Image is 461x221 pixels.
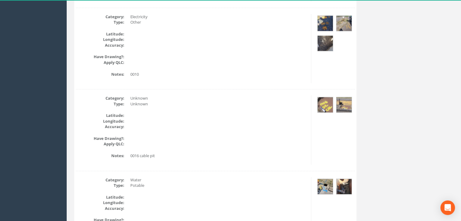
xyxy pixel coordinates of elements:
[130,14,306,20] dd: Electricity
[76,54,124,60] dt: Have Drawing?:
[76,42,124,48] dt: Accuracy:
[130,183,306,188] dd: Potable
[130,19,306,25] dd: Other
[318,16,333,31] img: d0af3eae-e8cd-8b12-8097-cf18f9b08bf3_4ef274a3-f514-81e4-a438-6daf9a67636e_thumb.jpg
[318,179,333,194] img: d0af3eae-e8cd-8b12-8097-cf18f9b08bf3_31ec4830-914a-6634-b232-cdeb53a3078a_thumb.jpg
[76,37,124,42] dt: Longitude:
[130,71,306,77] dd: 0010
[76,95,124,101] dt: Category:
[76,177,124,183] dt: Category:
[130,153,306,159] dd: 0016 cable pit
[76,101,124,107] dt: Type:
[76,31,124,37] dt: Latitude:
[76,153,124,159] dt: Notes:
[76,183,124,188] dt: Type:
[336,97,352,112] img: d0af3eae-e8cd-8b12-8097-cf18f9b08bf3_f7334f83-9ff4-77d4-b602-49b914607c57_thumb.jpg
[76,200,124,206] dt: Longitude:
[76,14,124,20] dt: Category:
[76,194,124,200] dt: Latitude:
[76,113,124,118] dt: Latitude:
[130,101,306,107] dd: Unknown
[76,19,124,25] dt: Type:
[318,97,333,112] img: d0af3eae-e8cd-8b12-8097-cf18f9b08bf3_5679993a-2461-a06a-d20b-7789bc9396e9_thumb.jpg
[76,118,124,124] dt: Longitude:
[318,36,333,51] img: d0af3eae-e8cd-8b12-8097-cf18f9b08bf3_fcdb276a-28de-c0ac-6d66-f802e5ea4dea_thumb.jpg
[130,177,306,183] dd: Water
[336,179,352,194] img: d0af3eae-e8cd-8b12-8097-cf18f9b08bf3_25a29486-13e1-e4ef-1329-c6700c34aa3f_thumb.jpg
[336,16,352,31] img: d0af3eae-e8cd-8b12-8097-cf18f9b08bf3_7e53401b-8879-137c-d25b-c53118f38c60_thumb.jpg
[76,124,124,130] dt: Accuracy:
[76,141,124,147] dt: Apply QLC:
[76,71,124,77] dt: Notes:
[76,206,124,211] dt: Accuracy:
[130,95,306,101] dd: Unknown
[440,200,455,215] div: Open Intercom Messenger
[76,136,124,141] dt: Have Drawing?:
[76,60,124,65] dt: Apply QLC:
